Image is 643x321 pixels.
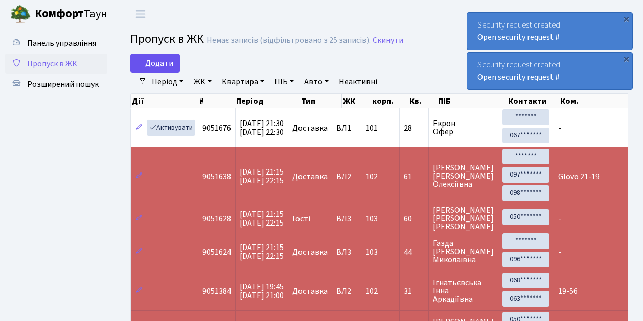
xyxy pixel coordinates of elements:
span: [DATE] 21:15 [DATE] 22:15 [240,166,284,186]
span: Панель управління [27,38,96,49]
span: 103 [365,213,378,225]
span: 9051638 [202,171,231,182]
span: [DATE] 21:15 [DATE] 22:15 [240,242,284,262]
span: - [558,122,561,134]
span: 101 [365,122,378,134]
a: Розширений пошук [5,74,107,94]
span: Пропуск в ЖК [130,30,204,48]
span: 103 [365,246,378,258]
a: ПІБ [270,73,298,90]
span: 31 [404,287,424,295]
span: Розширений пошук [27,79,99,90]
span: 102 [365,171,378,182]
span: Екрон Офер [433,119,494,136]
div: × [621,14,631,24]
span: ВЛ1 [336,124,357,132]
span: [DATE] 19:45 [DATE] 21:00 [240,281,284,301]
a: Активувати [147,120,195,136]
div: Security request created [467,13,632,50]
span: - [558,246,561,258]
a: Скинути [373,36,403,45]
span: ВЛ2 [336,287,357,295]
span: Ігнатьєвська Інна Аркадіївна [433,279,494,303]
span: 19-56 [558,286,578,297]
a: ВЛ2 -. К. [599,8,631,20]
span: 28 [404,124,424,132]
span: 60 [404,215,424,223]
span: Гості [292,215,310,223]
span: Доставка [292,124,328,132]
span: Доставка [292,172,328,181]
a: Open security request # [477,32,560,43]
th: Кв. [408,94,437,108]
span: Газда [PERSON_NAME] Миколаївна [433,239,494,264]
th: корп. [371,94,408,108]
th: Дії [131,94,198,108]
a: Авто [300,73,333,90]
span: Доставка [292,248,328,256]
button: Переключити навігацію [128,6,153,22]
span: 44 [404,248,424,256]
img: logo.png [10,4,31,24]
a: Квартира [218,73,268,90]
span: [PERSON_NAME] [PERSON_NAME] [PERSON_NAME] [433,206,494,231]
span: 9051628 [202,213,231,225]
span: Пропуск в ЖК [27,58,77,69]
span: 9051384 [202,286,231,297]
a: Додати [130,54,180,73]
span: 9051676 [202,122,231,134]
span: ВЛ3 [336,248,357,256]
span: Додати [137,58,173,69]
th: Контакти [507,94,559,108]
span: [DATE] 21:30 [DATE] 22:30 [240,118,284,138]
span: [PERSON_NAME] [PERSON_NAME] Олексіївна [433,164,494,188]
b: ВЛ2 -. К. [599,9,631,20]
th: Тип [300,94,342,108]
span: 9051624 [202,246,231,258]
span: 61 [404,172,424,181]
a: ЖК [190,73,216,90]
th: ПІБ [437,94,507,108]
span: ВЛ2 [336,172,357,181]
span: Доставка [292,287,328,295]
div: Немає записів (відфільтровано з 25 записів). [206,36,371,45]
div: Security request created [467,53,632,89]
span: 102 [365,286,378,297]
a: Період [148,73,188,90]
b: Комфорт [35,6,84,22]
span: [DATE] 21:15 [DATE] 22:15 [240,209,284,229]
th: Період [235,94,300,108]
a: Панель управління [5,33,107,54]
span: - [558,213,561,225]
span: Glovo 21-19 [558,171,600,182]
a: Пропуск в ЖК [5,54,107,74]
th: ЖК [342,94,371,108]
a: Open security request # [477,71,560,83]
span: ВЛ3 [336,215,357,223]
div: × [621,54,631,64]
a: Неактивні [335,73,381,90]
th: # [198,94,235,108]
span: Таун [35,6,107,23]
